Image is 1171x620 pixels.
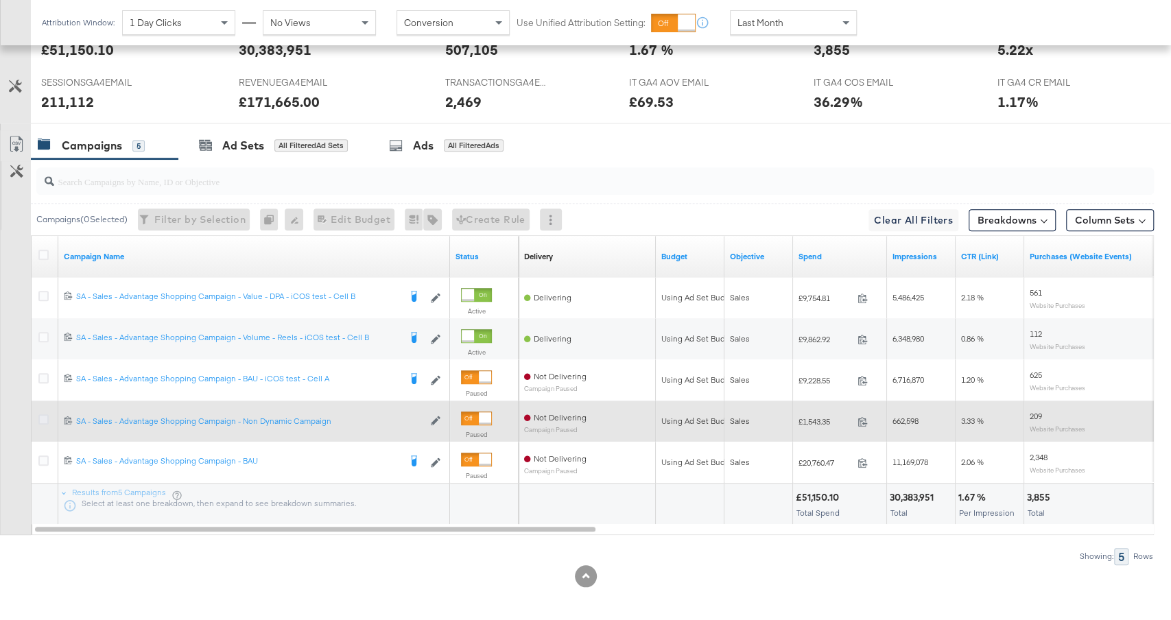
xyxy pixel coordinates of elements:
[534,292,571,302] span: Delivering
[1133,551,1154,561] div: Rows
[799,293,852,303] span: £9,754.81
[461,389,492,398] label: Paused
[1030,411,1042,421] span: 209
[961,333,984,344] span: 0.86 %
[132,140,145,152] div: 5
[260,208,285,230] div: 0
[961,374,984,385] span: 1.20 %
[1030,425,1085,433] sub: Website Purchases
[1030,370,1042,380] span: 625
[961,457,984,467] span: 2.06 %
[892,251,950,262] a: The number of times your ad was served. On mobile apps an ad is counted as served the first time ...
[868,209,958,231] button: Clear All Filters
[76,455,399,466] div: SA - Sales - Advantage Shopping Campaign - BAU
[524,467,587,475] sub: Campaign Paused
[1079,551,1114,561] div: Showing:
[76,291,399,302] div: SA - Sales - Advantage Shopping Campaign - Value - DPA - iCOS test - Cell B
[404,16,453,29] span: Conversion
[524,251,553,262] div: Delivery
[730,457,750,467] span: Sales
[1030,329,1042,339] span: 112
[461,348,492,357] label: Active
[799,375,852,385] span: £9,228.55
[874,212,953,229] span: Clear All Filters
[799,457,852,468] span: £20,760.47
[892,333,924,344] span: 6,348,980
[730,292,750,302] span: Sales
[76,455,399,469] a: SA - Sales - Advantage Shopping Campaign - BAU
[892,416,919,426] span: 662,598
[796,491,843,504] div: £51,150.10
[64,251,445,262] a: Your campaign name.
[1030,452,1048,462] span: 2,348
[76,416,423,427] a: SA - Sales - Advantage Shopping Campaign - Non Dynamic Campaign
[799,416,852,427] span: £1,543.35
[274,139,348,152] div: All Filtered Ad Sets
[1114,548,1128,565] div: 5
[1030,342,1085,350] sub: Website Purchases
[799,251,882,262] a: The total amount spent to date.
[76,332,399,346] a: SA - Sales - Advantage Shopping Campaign - Volume - Reels - iCOS test - Cell B
[1030,466,1085,474] sub: Website Purchases
[534,371,587,381] span: Not Delivering
[461,307,492,315] label: Active
[76,291,399,305] a: SA - Sales - Advantage Shopping Campaign - Value - DPA - iCOS test - Cell B
[1028,508,1045,518] span: Total
[524,385,587,392] sub: Campaign Paused
[1027,491,1054,504] div: 3,855
[961,251,1019,262] a: The number of clicks received on a link in your ad divided by the number of impressions.
[54,163,1052,189] input: Search Campaigns by Name, ID or Objective
[76,373,399,384] div: SA - Sales - Advantage Shopping Campaign - BAU - iCOS test - Cell A
[1030,383,1085,392] sub: Website Purchases
[1030,301,1085,309] sub: Website Purchases
[730,416,750,426] span: Sales
[892,457,928,467] span: 11,169,078
[517,16,646,29] label: Use Unified Attribution Setting:
[730,333,750,344] span: Sales
[461,430,492,439] label: Paused
[76,332,399,343] div: SA - Sales - Advantage Shopping Campaign - Volume - Reels - iCOS test - Cell B
[444,139,504,152] div: All Filtered Ads
[661,457,737,468] div: Using Ad Set Budget
[76,373,399,387] a: SA - Sales - Advantage Shopping Campaign - BAU - iCOS test - Cell A
[270,16,311,29] span: No Views
[661,374,737,385] div: Using Ad Set Budget
[661,251,719,262] a: The maximum amount you're willing to spend on your ads, on average each day or over the lifetime ...
[799,334,852,344] span: £9,862.92
[1066,209,1154,231] button: Column Sets
[959,508,1015,518] span: Per Impression
[892,374,924,385] span: 6,716,870
[36,213,128,226] div: Campaigns ( 0 Selected)
[661,416,737,427] div: Using Ad Set Budget
[456,251,513,262] a: Shows the current state of your Ad Campaign.
[890,508,908,518] span: Total
[796,508,840,518] span: Total Spend
[730,374,750,385] span: Sales
[534,453,587,464] span: Not Delivering
[958,491,990,504] div: 1.67 %
[969,209,1056,231] button: Breakdowns
[41,18,115,27] div: Attribution Window:
[413,138,434,154] div: Ads
[661,333,737,344] div: Using Ad Set Budget
[661,292,737,303] div: Using Ad Set Budget
[524,251,553,262] a: Reflects the ability of your Ad Campaign to achieve delivery based on ad states, schedule and bud...
[737,16,783,29] span: Last Month
[961,416,984,426] span: 3.33 %
[534,412,587,422] span: Not Delivering
[1030,287,1042,298] span: 561
[730,251,788,262] a: Your campaign's objective.
[890,491,938,504] div: 30,383,951
[62,138,122,154] div: Campaigns
[524,426,587,433] sub: Campaign Paused
[961,292,984,302] span: 2.18 %
[130,16,182,29] span: 1 Day Clicks
[461,471,492,480] label: Paused
[1030,251,1156,262] a: The number of times a purchase was made tracked by your Custom Audience pixel on your website aft...
[892,292,924,302] span: 5,486,425
[534,333,571,344] span: Delivering
[222,138,264,154] div: Ad Sets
